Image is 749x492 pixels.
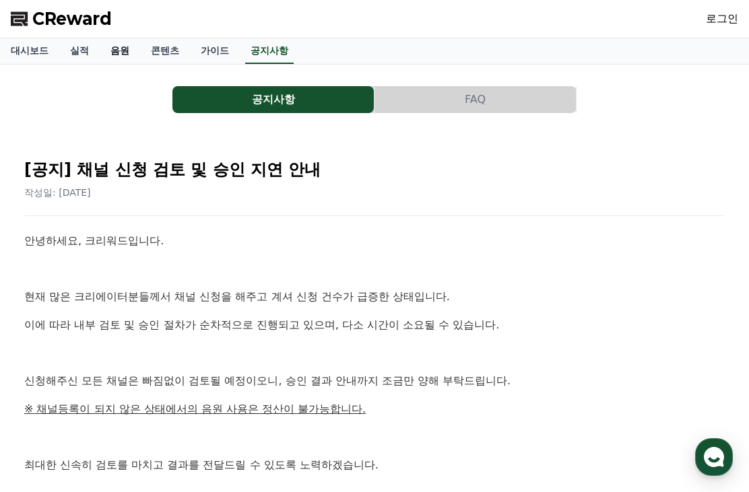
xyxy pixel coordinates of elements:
a: 로그인 [706,11,738,27]
p: 안녕하세요, 크리워드입니다. [24,232,725,250]
a: 대화 [89,380,174,414]
p: 현재 많은 크리에이터분들께서 채널 신청을 해주고 계셔 신청 건수가 급증한 상태입니다. [24,288,725,306]
span: 홈 [42,400,51,411]
a: 가이드 [190,38,240,64]
a: CReward [11,8,112,30]
a: 콘텐츠 [140,38,190,64]
p: 이에 따라 내부 검토 및 승인 절차가 순차적으로 진행되고 있으며, 다소 시간이 소요될 수 있습니다. [24,316,725,334]
a: 실적 [59,38,100,64]
a: FAQ [374,86,577,113]
a: 음원 [100,38,140,64]
h2: [공지] 채널 신청 검토 및 승인 지연 안내 [24,159,725,180]
a: 설정 [174,380,259,414]
button: 공지사항 [172,86,374,113]
a: 공지사항 [245,38,294,64]
button: FAQ [374,86,576,113]
p: 최대한 신속히 검토를 마치고 결과를 전달드릴 수 있도록 노력하겠습니다. [24,456,725,474]
span: 설정 [208,400,224,411]
u: ※ 채널등록이 되지 않은 상태에서의 음원 사용은 정산이 불가능합니다. [24,402,366,415]
p: 신청해주신 모든 채널은 빠짐없이 검토될 예정이오니, 승인 결과 안내까지 조금만 양해 부탁드립니다. [24,372,725,390]
span: CReward [32,8,112,30]
a: 홈 [4,380,89,414]
span: 작성일: [DATE] [24,187,91,198]
span: 대화 [123,401,139,412]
